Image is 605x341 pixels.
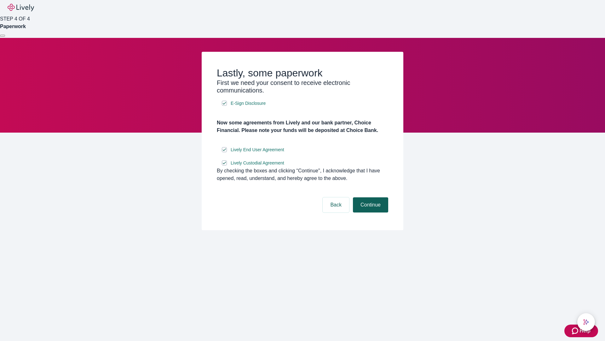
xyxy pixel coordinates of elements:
[323,197,349,212] button: Back
[564,325,598,337] button: Zendesk support iconHelp
[231,100,266,107] span: E-Sign Disclosure
[217,119,388,134] h4: Now some agreements from Lively and our bank partner, Choice Financial. Please note your funds wi...
[353,197,388,212] button: Continue
[231,147,284,153] span: Lively End User Agreement
[231,160,284,166] span: Lively Custodial Agreement
[217,167,388,182] div: By checking the boxes and clicking “Continue", I acknowledge that I have opened, read, understand...
[8,4,34,11] img: Lively
[217,67,388,79] h2: Lastly, some paperwork
[217,79,388,94] h3: First we need your consent to receive electronic communications.
[229,146,285,154] a: e-sign disclosure document
[583,319,589,325] svg: Lively AI Assistant
[229,99,267,107] a: e-sign disclosure document
[577,313,595,331] button: chat
[229,159,285,167] a: e-sign disclosure document
[572,327,579,335] svg: Zendesk support icon
[579,327,591,335] span: Help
